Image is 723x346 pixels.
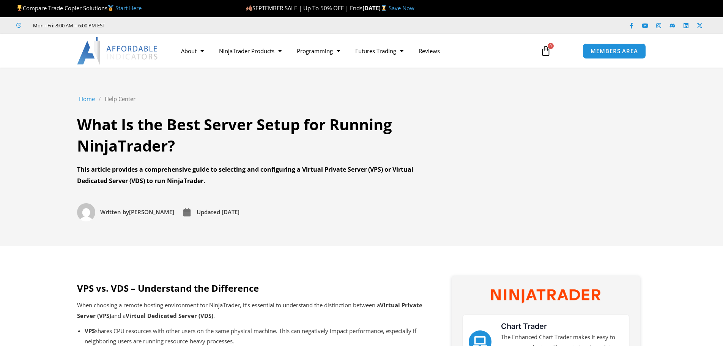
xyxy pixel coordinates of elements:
[289,42,348,60] a: Programming
[222,208,239,216] time: [DATE]
[126,312,213,319] strong: Virtual Dedicated Server (VDS)
[77,37,159,65] img: LogoAI | Affordable Indicators – NinjaTrader
[389,4,414,12] a: Save Now
[79,94,95,104] a: Home
[197,208,220,216] span: Updated
[116,22,230,29] iframe: Customer reviews powered by Trustpilot
[246,5,252,11] img: 🍂
[77,300,425,321] p: When choosing a remote hosting environment for NinjaTrader, it’s essential to understand the dist...
[31,21,105,30] span: Mon - Fri: 8:00 AM – 6:00 PM EST
[108,5,113,11] img: 🥇
[17,5,22,11] img: 🏆
[381,5,387,11] img: ⌛
[16,4,142,12] span: Compare Trade Copier Solutions
[100,208,129,216] span: Written by
[99,94,101,104] span: /
[115,4,142,12] a: Start Here
[85,327,95,335] strong: VPS
[411,42,447,60] a: Reviews
[246,4,362,12] span: SEPTEMBER SALE | Up To 50% OFF | Ends
[348,42,411,60] a: Futures Trading
[77,203,95,221] img: Picture of David Koehler
[77,164,426,186] div: This article provides a comprehensive guide to selecting and configuring a Virtual Private Server...
[173,42,211,60] a: About
[77,114,426,156] h1: What Is the Best Server Setup for Running NinjaTrader?
[173,42,532,60] nav: Menu
[583,43,646,59] a: MEMBERS AREA
[501,322,547,331] a: Chart Trader
[591,48,638,54] span: MEMBERS AREA
[98,207,174,218] span: [PERSON_NAME]
[548,43,554,49] span: 0
[491,289,600,303] img: NinjaTrader Wordmark color RGB | Affordable Indicators – NinjaTrader
[105,94,135,104] a: Help Center
[77,282,425,294] h2: VPS vs. VDS – Understand the Difference
[211,42,289,60] a: NinjaTrader Products
[529,40,562,62] a: 0
[362,4,389,12] strong: [DATE]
